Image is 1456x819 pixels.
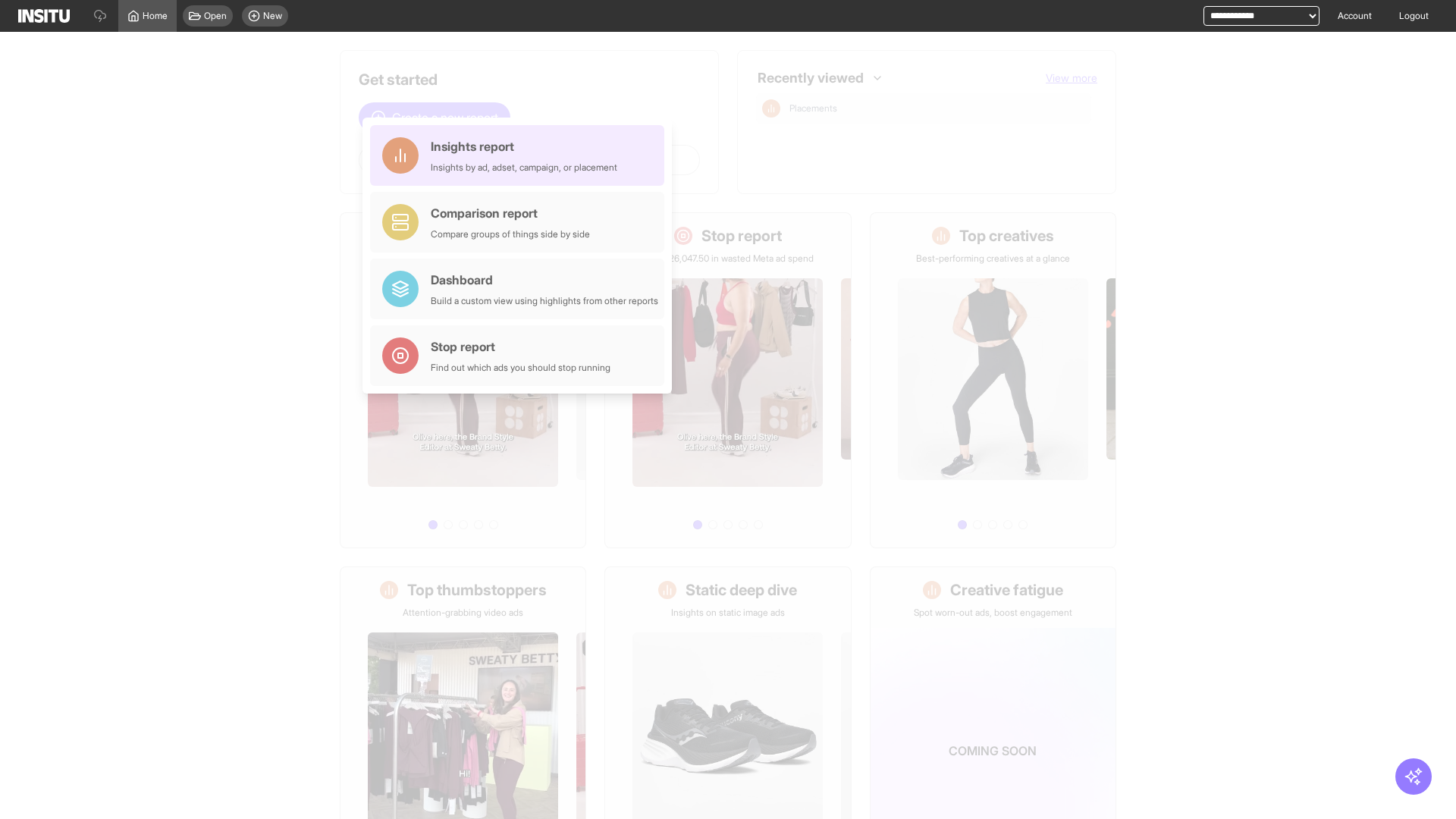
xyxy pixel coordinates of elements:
[143,10,168,22] span: Home
[431,228,590,240] div: Compare groups of things side by side
[18,9,70,23] img: Logo
[263,10,282,22] span: New
[431,295,658,307] div: Build a custom view using highlights from other reports
[204,10,227,22] span: Open
[431,204,590,222] div: Comparison report
[431,137,617,155] div: Insights report
[431,362,610,374] div: Find out which ads you should stop running
[431,337,610,356] div: Stop report
[431,271,658,289] div: Dashboard
[431,162,617,174] div: Insights by ad, adset, campaign, or placement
